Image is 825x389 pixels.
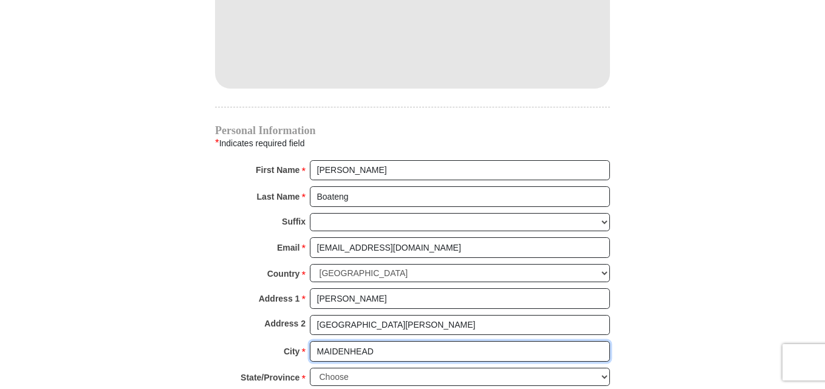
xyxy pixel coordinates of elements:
[256,161,300,178] strong: First Name
[241,369,300,386] strong: State/Province
[215,135,610,151] div: Indicates required field
[277,239,300,256] strong: Email
[284,343,300,360] strong: City
[282,213,306,230] strong: Suffix
[259,290,300,307] strong: Address 1
[267,265,300,282] strong: Country
[257,188,300,205] strong: Last Name
[264,315,306,332] strong: Address 2
[215,126,610,135] h4: Personal Information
